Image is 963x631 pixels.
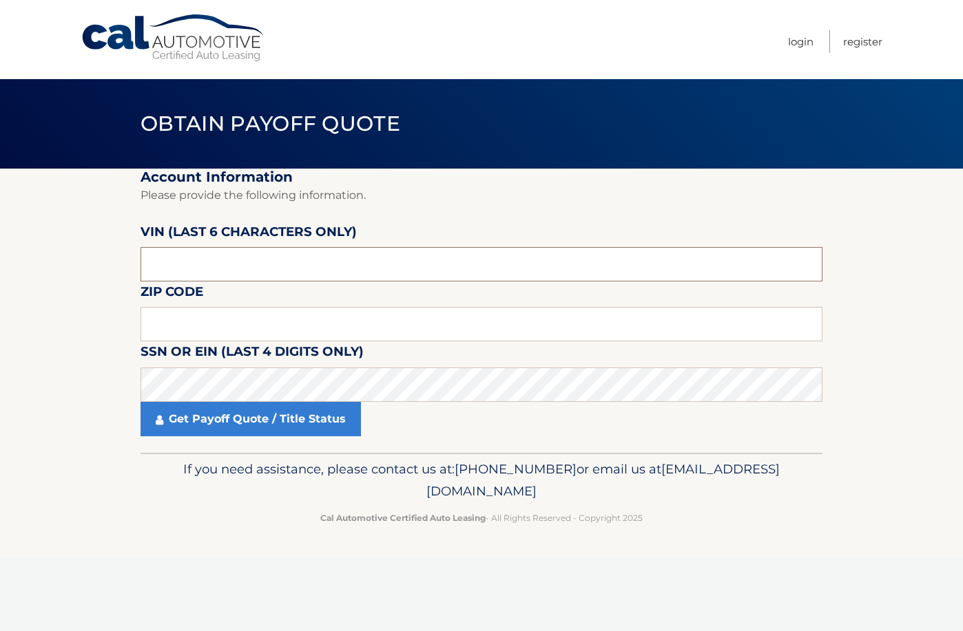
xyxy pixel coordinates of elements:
[149,511,814,525] p: - All Rights Reserved - Copyright 2025
[141,222,357,247] label: VIN (last 6 characters only)
[141,111,400,136] span: Obtain Payoff Quote
[81,14,267,63] a: Cal Automotive
[320,513,486,523] strong: Cal Automotive Certified Auto Leasing
[141,402,361,436] a: Get Payoff Quote / Title Status
[141,169,822,186] h2: Account Information
[843,30,882,53] a: Register
[141,281,203,307] label: Zip Code
[141,341,364,367] label: SSN or EIN (last 4 digits only)
[141,186,822,205] p: Please provide the following information.
[455,461,577,477] span: [PHONE_NUMBER]
[788,30,814,53] a: Login
[149,458,814,502] p: If you need assistance, please contact us at: or email us at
